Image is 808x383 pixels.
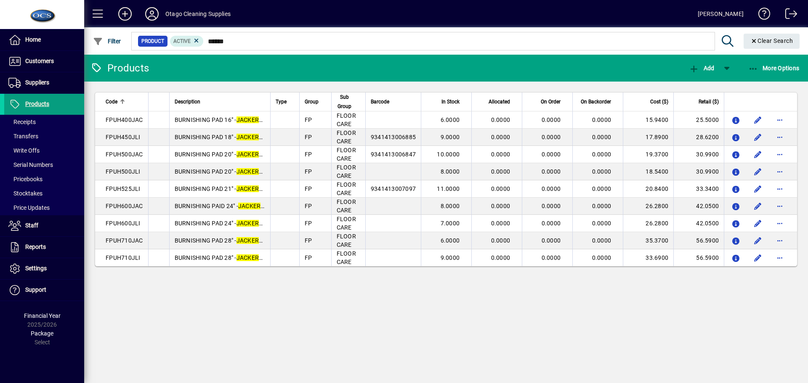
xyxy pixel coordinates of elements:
[276,97,287,106] span: Type
[4,51,84,72] a: Customers
[4,186,84,201] a: Stocktakes
[581,97,611,106] span: On Backorder
[337,164,356,179] span: FLOOR CARE
[491,237,510,244] span: 0.0000
[175,116,268,123] span: BURNISHING PAD 16" - OO
[441,134,460,140] span: 9.0000
[106,134,141,140] span: FPUH450JLI
[437,185,460,192] span: 11.0000
[25,100,49,107] span: Products
[542,151,561,158] span: 0.0000
[25,222,38,229] span: Staff
[8,176,43,182] span: Pricebooks
[305,97,319,106] span: Group
[491,220,510,227] span: 0.0000
[699,97,719,106] span: Retail ($)
[441,237,460,244] span: 6.0000
[337,112,356,127] span: FLOOR CARE
[337,250,356,265] span: FLOOR CARE
[112,6,138,21] button: Add
[542,116,561,123] span: 0.0000
[650,97,668,106] span: Cost ($)
[337,92,353,111] span: Sub Group
[237,134,259,140] em: JACKER
[106,151,143,158] span: FPUH500JAC
[491,203,510,209] span: 0.0000
[592,254,611,261] span: 0.0000
[276,97,294,106] div: Type
[773,113,787,127] button: More options
[237,254,259,261] em: JACKER
[237,168,259,175] em: JACKER
[773,130,787,144] button: More options
[305,116,312,123] span: FP
[8,204,50,211] span: Price Updates
[441,168,460,175] span: 8.0000
[779,2,797,29] a: Logout
[106,203,143,209] span: FPUH600JAC
[592,220,611,227] span: 0.0000
[305,151,312,158] span: FP
[24,312,61,319] span: Financial Year
[4,280,84,301] a: Support
[541,97,561,106] span: On Order
[4,258,84,279] a: Settings
[441,97,460,106] span: In Stock
[237,220,259,227] em: JACKER
[8,133,38,140] span: Transfers
[91,34,123,49] button: Filter
[748,65,800,71] span: More Options
[744,34,800,49] button: Clear
[437,151,460,158] span: 10.0000
[4,72,84,93] a: Suppliers
[106,185,141,192] span: FPUH525JLI
[477,97,518,106] div: Allocated
[175,220,287,227] span: BURNISHING PAD 24" - OO LIGHT
[623,180,673,198] td: 20.8400
[305,254,312,261] span: FP
[175,97,265,106] div: Description
[773,182,787,195] button: More options
[751,199,765,213] button: Edit
[491,254,510,261] span: 0.0000
[106,168,141,175] span: FPUH500JLI
[371,185,416,192] span: 9341413007097
[673,232,724,249] td: 56.5900
[673,180,724,198] td: 33.3400
[751,182,765,195] button: Edit
[698,7,744,21] div: [PERSON_NAME]
[542,168,561,175] span: 0.0000
[237,116,259,123] em: JACKER
[542,203,561,209] span: 0.0000
[371,134,416,140] span: 9341413006885
[305,220,312,227] span: FP
[175,237,268,244] span: BURNISHING PAD 28" - OO
[337,181,356,196] span: FLOOR CARE
[337,129,356,145] span: FLOOR CARE
[8,190,43,197] span: Stocktakes
[4,215,84,236] a: Staff
[337,147,356,162] span: FLOOR CARE
[527,97,568,106] div: On Order
[106,97,117,106] span: Code
[751,165,765,178] button: Edit
[8,161,53,168] span: Serial Numbers
[238,203,261,209] em: JACKER
[623,249,673,266] td: 33.6900
[25,243,46,250] span: Reports
[305,168,312,175] span: FP
[175,254,287,261] span: BURNISHING PAD 28" - OO LIGHT
[337,198,356,214] span: FLOOR CARE
[106,116,143,123] span: FPUH400JAC
[170,36,204,47] mat-chip: Activation Status: Active
[542,134,561,140] span: 0.0000
[746,61,802,76] button: More Options
[623,232,673,249] td: 35.3700
[592,203,611,209] span: 0.0000
[752,2,771,29] a: Knowledge Base
[4,172,84,186] a: Pricebooks
[491,151,510,158] span: 0.0000
[773,199,787,213] button: More options
[305,97,326,106] div: Group
[4,158,84,172] a: Serial Numbers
